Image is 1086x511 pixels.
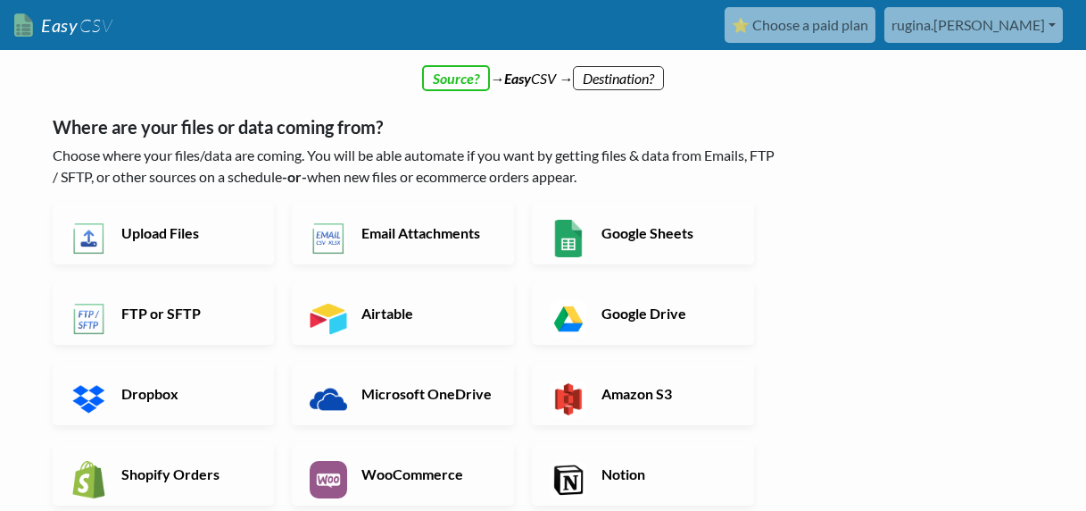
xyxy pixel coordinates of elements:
[310,300,347,338] img: Airtable App & API
[550,300,587,338] img: Google Drive App & API
[117,305,257,322] h6: FTP or SFTP
[357,465,497,482] h6: WooCommerce
[597,385,737,402] h6: Amazon S3
[78,14,112,37] span: CSV
[14,7,112,44] a: EasyCSV
[357,224,497,241] h6: Email Attachments
[117,465,257,482] h6: Shopify Orders
[117,224,257,241] h6: Upload Files
[53,363,275,425] a: Dropbox
[357,305,497,322] h6: Airtable
[550,461,587,498] img: Notion App & API
[550,381,587,418] img: Amazon S3 App & API
[53,282,275,345] a: FTP or SFTP
[53,202,275,264] a: Upload Files
[532,202,754,264] a: Google Sheets
[292,282,514,345] a: Airtable
[70,300,108,338] img: FTP or SFTP App & API
[117,385,257,402] h6: Dropbox
[35,50,1052,89] div: → CSV →
[597,305,737,322] h6: Google Drive
[532,282,754,345] a: Google Drive
[70,381,108,418] img: Dropbox App & API
[292,202,514,264] a: Email Attachments
[53,443,275,506] a: Shopify Orders
[310,220,347,257] img: Email New CSV or XLSX File App & API
[357,385,497,402] h6: Microsoft OneDrive
[70,461,108,498] img: Shopify App & API
[725,7,875,43] a: ⭐ Choose a paid plan
[550,220,587,257] img: Google Sheets App & API
[597,224,737,241] h6: Google Sheets
[532,443,754,506] a: Notion
[597,465,737,482] h6: Notion
[53,145,780,188] p: Choose where your files/data are coming. You will be able automate if you want by getting files &...
[292,443,514,506] a: WooCommerce
[532,363,754,425] a: Amazon S3
[292,363,514,425] a: Microsoft OneDrive
[53,116,780,138] h5: Where are your files or data coming from?
[884,7,1063,43] a: rugina.[PERSON_NAME]
[310,461,347,498] img: WooCommerce App & API
[282,168,307,185] b: -or-
[310,381,347,418] img: Microsoft OneDrive App & API
[70,220,108,257] img: Upload Files App & API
